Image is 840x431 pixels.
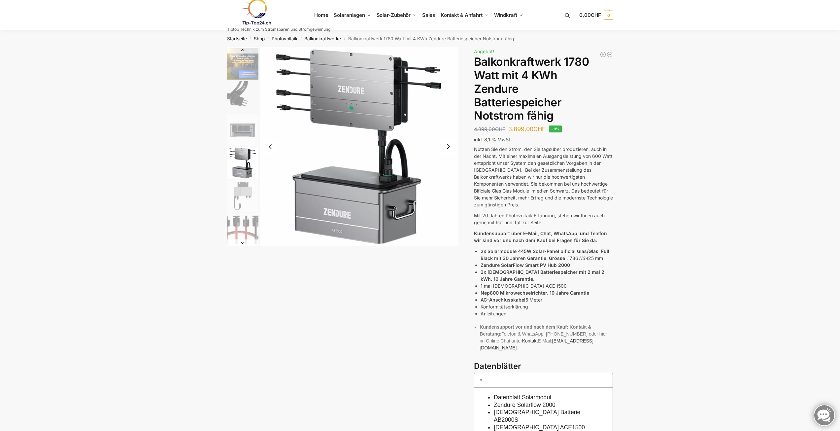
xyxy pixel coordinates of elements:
a: [DEMOGRAPHIC_DATA] ACE1500 [494,424,585,431]
strong: Zendure SolarFlow Smart PV Hub 2000 [481,262,570,268]
span: Kontakt & Anfahrt [441,12,483,18]
bdi: 3.899,00 [508,126,546,132]
h1: Balkonkraftwerk 1780 Watt mit 4 KWh Zendure Batteriespeicher Notstrom fähig [474,55,613,123]
a: Shop [254,36,265,41]
span: / [341,36,348,42]
li: 10 / 11 [225,212,258,245]
span: 1786 25 mm [568,255,603,261]
p: Tiptop Technik zum Stromsparen und Stromgewinnung [227,27,330,31]
strong: 2x [DEMOGRAPHIC_DATA] Batteriespeicher mit 2 mal 2 kWh. 10 Jahre Garantie. [481,269,604,282]
a: Solar-Zubehör [374,0,419,30]
span: / [297,36,304,42]
img: Anschlusskabel_MC4 [227,213,258,245]
a: Startseite [227,36,247,41]
a: Balkonkraftwerk 900/600 Watt bificial Glas/Glas [606,51,613,58]
button: Next slide [441,140,455,154]
li: 5 / 11 [225,47,258,80]
li: 9 / 11 [225,179,258,212]
a: Flexible Solarpanels (2×120 W) & SolarLaderegler [600,51,606,58]
li: 1 mal [DEMOGRAPHIC_DATA] ACE 1500 [481,282,613,289]
span: inkl. 8,1 % MwSt. [474,137,512,142]
span: 0 [604,11,613,20]
h3: Datenblätter [474,361,613,372]
a: [DEMOGRAPHIC_DATA] Batterie AB2000S [494,409,580,423]
span: Solar-Zubehör [377,12,411,18]
strong: Kundensupport über E-Mail, Chat, WhatsApp, und Telefon wir sind vor und nach dem Kauf bei Fragen ... [474,231,607,243]
span: Angebot! [474,49,494,54]
li: 6 / 11 [225,80,258,113]
p: Mit 20 Jahren Photovoltaik Erfahrung, stehen wir Ihnen auch gerne mit Rat und Tat zur Seite. [474,212,613,226]
strong: AC-Anschlusskabel [481,297,525,303]
li: 11 / 11 [225,245,258,278]
span: / [247,36,254,42]
span: Solaranlagen [334,12,365,18]
img: Zendure-Solaflow [260,47,459,246]
a: Solaranlagen [331,0,374,30]
strong: Nep800 Mikrowechselrichter. 10 Jahre Garantie [481,290,589,296]
nav: Breadcrumb [215,30,625,47]
a: Photovoltaik [272,36,297,41]
img: Zendure-Solaflow [227,147,258,179]
li: 8 / 11 [225,146,258,179]
li: Telefon & WhatsApp: [PHONE_NUMBER] oder hier im Online Chat unter E-Mail: [480,324,613,351]
li: Konformitätserklärung [481,303,613,310]
button: Previous slide [263,140,277,154]
li: 5 Meter [481,296,613,303]
a: Kontakt & Anfahrt [438,0,491,30]
a: Balkonkraftwerke [304,36,341,41]
a: Kontakt [522,338,538,343]
a: Sales [419,0,438,30]
span: / [265,36,272,42]
a: Windkraft [491,0,526,30]
img: solakon-balkonkraftwerk-890-800w-2-x-445wp-module-growatt-neo-800m-x-growatt-noah-2000-schuko-kab... [227,48,258,80]
span: 0,00 [579,12,601,18]
span: Windkraft [494,12,517,18]
p: Nutzen Sie den Strom, den Sie tagsüber produzieren, auch in der Nacht. Mit einer maximalen Ausgan... [474,146,613,208]
em: 1134 [578,255,588,261]
span: CHF [495,126,505,132]
span: CHF [533,126,546,132]
span: Kundensupport vor und nach dem Kauf: [480,324,568,330]
span: Sales [422,12,435,18]
li: Anleitungen [481,310,613,317]
li: 8 / 11 [260,47,459,246]
strong: 2x Solarmodule 445W Solar-Panel bificial Glas/Glas Full Black mit 30 Jahren Garantie. Grösse : [481,248,609,261]
bdi: 4.399,00 [474,126,505,132]
span: CHF [591,12,601,18]
span: -11% [549,126,562,132]
button: Previous slide [227,47,258,54]
a: Datenblatt Solarmodul [494,394,551,401]
li: 7 / 11 [225,113,258,146]
img: Anschlusskabel-3meter_schweizer-stecker [227,81,258,113]
img: Zendure ACE1500 [227,114,258,146]
button: Next slide [227,239,258,246]
img: nep-microwechselrichter-600w [227,180,258,212]
a: 0,00CHF 0 [579,5,613,25]
a: Zendure Solarflow 2000 [494,402,555,408]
